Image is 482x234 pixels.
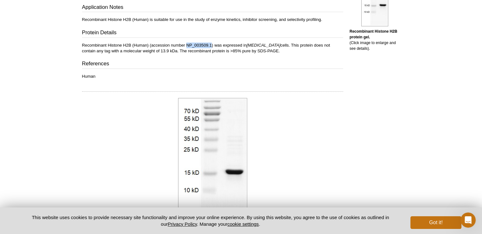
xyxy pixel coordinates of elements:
[350,29,397,39] b: Recombinant Histone H2B protein gel.
[227,221,259,227] button: cookie settings
[178,98,247,227] img: Recombinant Histone H2B protein gel.
[460,212,476,228] iframe: Intercom live chat
[350,29,400,51] p: (Click image to enlarge and see details).
[82,17,343,23] p: Recombinant Histone H2B (Human) is suitable for use in the study of enzyme kinetics, inhibitor sc...
[21,214,400,227] p: This website uses cookies to provide necessary site functionality and improve your online experie...
[168,221,197,227] a: Privacy Policy
[82,3,343,12] h3: Application Notes
[82,74,343,79] p: Human
[82,60,343,69] h3: References
[82,42,343,54] p: Recombinant Histone H2B (Human) (accession number NP_003509.1) was expressed in cells. This prote...
[410,216,461,229] button: Got it!
[82,29,343,38] h3: Protein Details
[247,43,280,48] i: [MEDICAL_DATA]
